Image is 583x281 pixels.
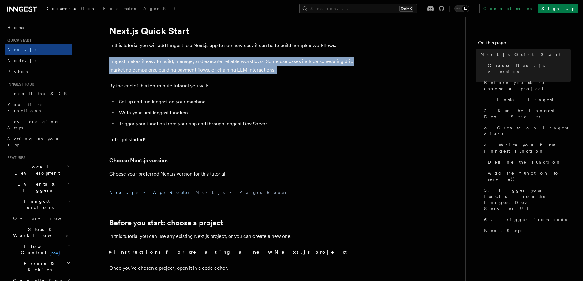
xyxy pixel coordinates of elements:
[109,135,354,144] p: Let's get started!
[109,25,354,36] h1: Next.js Quick Start
[45,6,96,11] span: Documentation
[5,38,32,43] span: Quick start
[482,105,571,122] a: 2. Run the Inngest Dev Server
[5,164,67,176] span: Local Development
[5,161,72,179] button: Local Development
[109,41,354,50] p: In this tutorial you will add Inngest to a Next.js app to see how easy it can be to build complex...
[5,99,72,116] a: Your first Functions
[5,179,72,196] button: Events & Triggers
[480,51,561,57] span: Next.js Quick Start
[109,170,354,178] p: Choose your preferred Next.js version for this tutorial:
[109,186,191,199] button: Next.js - App Router
[117,120,354,128] li: Trigger your function from your app and through Inngest Dev Server.
[482,185,571,214] a: 5. Trigger your function from the Inngest Dev Server UI
[42,2,99,17] a: Documentation
[114,249,349,255] strong: Instructions for creating a new Next.js project
[99,2,140,17] a: Examples
[7,136,60,147] span: Setting up your app
[140,2,179,17] a: AgentKit
[482,139,571,157] a: 4. Write your first Inngest function
[5,196,72,213] button: Inngest Functions
[484,125,571,137] span: 3. Create an Inngest client
[7,102,44,113] span: Your first Functions
[50,250,60,256] span: new
[11,261,66,273] span: Errors & Retries
[5,22,72,33] a: Home
[5,55,72,66] a: Node.js
[109,232,354,241] p: In this tutorial you can use any existing Next.js project, or you can create a new one.
[7,69,30,74] span: Python
[484,142,571,154] span: 4. Write your first Inngest function
[538,4,578,13] a: Sign Up
[5,116,72,133] a: Leveraging Steps
[109,156,168,165] a: Choose Next.js version
[143,6,176,11] span: AgentKit
[478,49,571,60] a: Next.js Quick Start
[117,98,354,106] li: Set up and run Inngest on your machine.
[109,219,223,227] a: Before you start: choose a project
[5,133,72,150] a: Setting up your app
[5,181,67,193] span: Events & Triggers
[484,216,568,223] span: 6. Trigger from code
[484,227,522,234] span: Next Steps
[7,119,59,130] span: Leveraging Steps
[117,109,354,117] li: Write your first Inngest function.
[109,248,354,257] summary: Instructions for creating a new Next.js project
[196,186,288,199] button: Next.js - Pages Router
[7,47,36,52] span: Next.js
[7,58,36,63] span: Node.js
[482,94,571,105] a: 1. Install Inngest
[5,44,72,55] a: Next.js
[109,82,354,90] p: By the end of this ten-minute tutorial you will:
[11,224,72,241] button: Steps & Workflows
[11,241,72,258] button: Flow Controlnew
[5,82,34,87] span: Inngest tour
[7,24,24,31] span: Home
[484,187,571,212] span: 5. Trigger your function from the Inngest Dev Server UI
[399,6,413,12] kbd: Ctrl+K
[478,39,571,49] h4: On this page
[109,57,354,74] p: Inngest makes it easy to build, manage, and execute reliable workflows. Some use cases include sc...
[109,264,354,272] p: Once you've chosen a project, open it in a code editor.
[11,213,72,224] a: Overview
[484,97,553,103] span: 1. Install Inngest
[479,4,535,13] a: Contact sales
[488,170,571,182] span: Add the function to serve()
[485,60,571,77] a: Choose Next.js version
[488,62,571,75] span: Choose Next.js version
[482,77,571,94] a: Before you start: choose a project
[482,122,571,139] a: 3. Create an Inngest client
[299,4,417,13] button: Search...Ctrl+K
[5,88,72,99] a: Install the SDK
[485,157,571,168] a: Define the function
[5,198,66,210] span: Inngest Functions
[13,216,76,221] span: Overview
[482,225,571,236] a: Next Steps
[484,79,571,92] span: Before you start: choose a project
[103,6,136,11] span: Examples
[11,258,72,275] button: Errors & Retries
[488,159,561,165] span: Define the function
[5,66,72,77] a: Python
[485,168,571,185] a: Add the function to serve()
[11,226,68,238] span: Steps & Workflows
[11,243,67,256] span: Flow Control
[482,214,571,225] a: 6. Trigger from code
[454,5,469,12] button: Toggle dark mode
[5,155,25,160] span: Features
[7,91,71,96] span: Install the SDK
[484,108,571,120] span: 2. Run the Inngest Dev Server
